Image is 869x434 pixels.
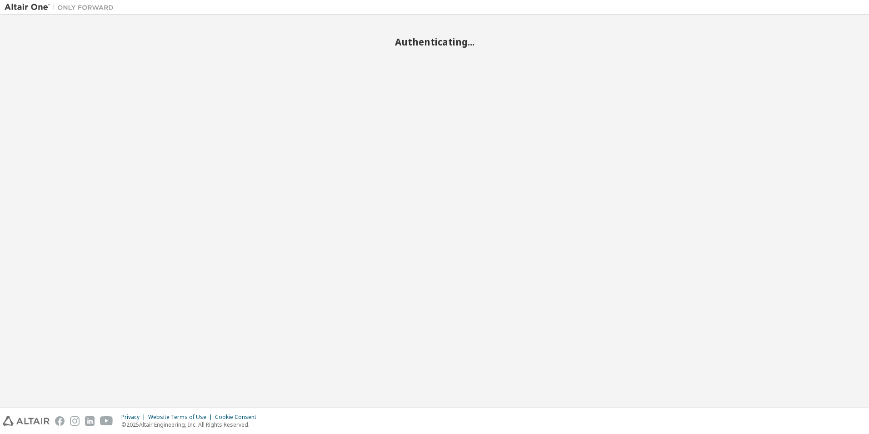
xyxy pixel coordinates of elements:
[148,414,215,421] div: Website Terms of Use
[5,3,118,12] img: Altair One
[100,416,113,426] img: youtube.svg
[70,416,80,426] img: instagram.svg
[215,414,262,421] div: Cookie Consent
[5,36,864,48] h2: Authenticating...
[55,416,65,426] img: facebook.svg
[121,421,262,429] p: © 2025 Altair Engineering, Inc. All Rights Reserved.
[3,416,50,426] img: altair_logo.svg
[85,416,95,426] img: linkedin.svg
[121,414,148,421] div: Privacy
